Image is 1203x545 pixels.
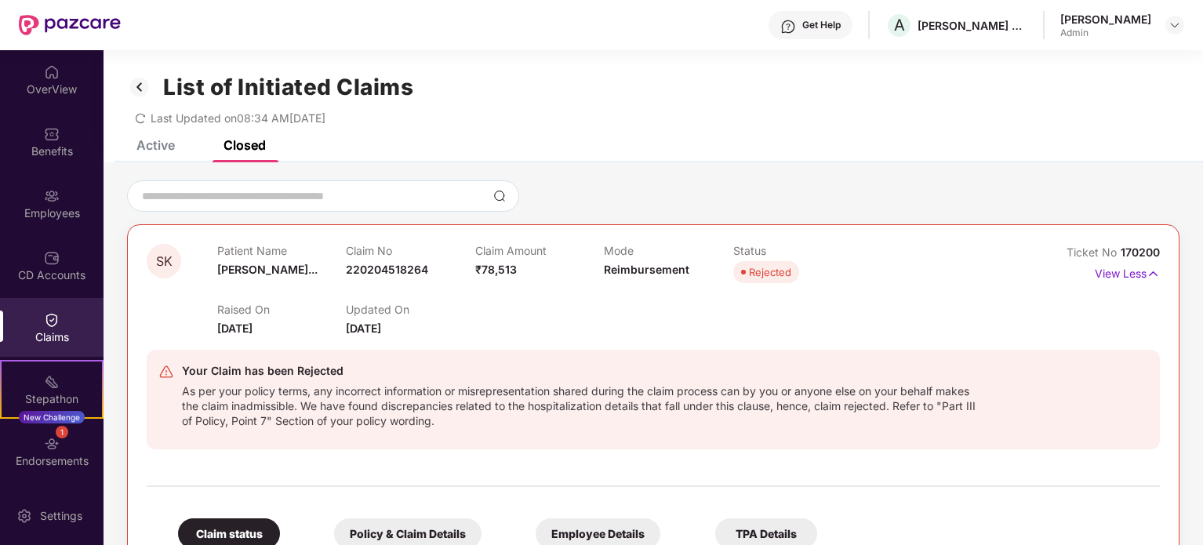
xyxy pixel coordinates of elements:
img: svg+xml;base64,PHN2ZyBpZD0iQmVuZWZpdHMiIHhtbG5zPSJodHRwOi8vd3d3LnczLm9yZy8yMDAwL3N2ZyIgd2lkdGg9Ij... [44,126,60,142]
img: svg+xml;base64,PHN2ZyBpZD0iSG9tZSIgeG1sbnM9Imh0dHA6Ly93d3cudzMub3JnLzIwMDAvc3ZnIiB3aWR0aD0iMjAiIG... [44,64,60,80]
div: Your Claim has been Rejected [182,362,983,380]
div: Settings [35,508,87,524]
img: svg+xml;base64,PHN2ZyB4bWxucz0iaHR0cDovL3d3dy53My5vcmcvMjAwMC9zdmciIHdpZHRoPSIyMSIgaGVpZ2h0PSIyMC... [44,374,60,390]
span: 170200 [1121,245,1160,259]
p: Claim Amount [475,244,604,257]
p: View Less [1095,261,1160,282]
p: Claim No [346,244,474,257]
span: redo [135,111,146,125]
h1: List of Initiated Claims [163,74,413,100]
img: svg+xml;base64,PHN2ZyBpZD0iQ2xhaW0iIHhtbG5zPSJodHRwOi8vd3d3LnczLm9yZy8yMDAwL3N2ZyIgd2lkdGg9IjIwIi... [44,312,60,328]
div: Rejected [749,264,791,280]
div: Stepathon [2,391,102,407]
span: Reimbursement [604,263,689,276]
img: svg+xml;base64,PHN2ZyB3aWR0aD0iMzIiIGhlaWdodD0iMzIiIHZpZXdCb3g9IjAgMCAzMiAzMiIgZmlsbD0ibm9uZSIgeG... [127,74,152,100]
div: 1 [56,426,68,438]
div: Admin [1060,27,1151,39]
div: New Challenge [19,411,85,423]
div: Closed [224,137,266,153]
span: Ticket No [1067,245,1121,259]
p: Updated On [346,303,474,316]
div: [PERSON_NAME] AGRI GENETICS [918,18,1027,33]
span: [DATE] [217,322,253,335]
div: Get Help [802,19,841,31]
span: A [894,16,905,35]
img: svg+xml;base64,PHN2ZyBpZD0iU2VhcmNoLTMyeDMyIiB4bWxucz0iaHR0cDovL3d3dy53My5vcmcvMjAwMC9zdmciIHdpZH... [493,190,506,202]
p: Raised On [217,303,346,316]
p: Patient Name [217,244,346,257]
img: svg+xml;base64,PHN2ZyB4bWxucz0iaHR0cDovL3d3dy53My5vcmcvMjAwMC9zdmciIHdpZHRoPSIyNCIgaGVpZ2h0PSIyNC... [158,364,174,380]
img: svg+xml;base64,PHN2ZyBpZD0iSGVscC0zMngzMiIgeG1sbnM9Imh0dHA6Ly93d3cudzMub3JnLzIwMDAvc3ZnIiB3aWR0aD... [780,19,796,35]
span: [PERSON_NAME]... [217,263,318,276]
img: svg+xml;base64,PHN2ZyBpZD0iRW5kb3JzZW1lbnRzIiB4bWxucz0iaHR0cDovL3d3dy53My5vcmcvMjAwMC9zdmciIHdpZH... [44,436,60,452]
img: svg+xml;base64,PHN2ZyBpZD0iRHJvcGRvd24tMzJ4MzIiIHhtbG5zPSJodHRwOi8vd3d3LnczLm9yZy8yMDAwL3N2ZyIgd2... [1168,19,1181,31]
img: svg+xml;base64,PHN2ZyBpZD0iRW1wbG95ZWVzIiB4bWxucz0iaHR0cDovL3d3dy53My5vcmcvMjAwMC9zdmciIHdpZHRoPS... [44,188,60,204]
div: Active [136,137,175,153]
div: As per your policy terms, any incorrect information or misrepresentation shared during the claim ... [182,380,983,428]
span: ₹78,513 [475,263,517,276]
img: New Pazcare Logo [19,15,121,35]
p: Status [733,244,862,257]
div: [PERSON_NAME] [1060,12,1151,27]
img: svg+xml;base64,PHN2ZyB4bWxucz0iaHR0cDovL3d3dy53My5vcmcvMjAwMC9zdmciIHdpZHRoPSIxNyIgaGVpZ2h0PSIxNy... [1147,265,1160,282]
span: Last Updated on 08:34 AM[DATE] [151,111,325,125]
img: svg+xml;base64,PHN2ZyBpZD0iQ0RfQWNjb3VudHMiIGRhdGEtbmFtZT0iQ0QgQWNjb3VudHMiIHhtbG5zPSJodHRwOi8vd3... [44,250,60,266]
p: Mode [604,244,732,257]
span: 220204518264 [346,263,428,276]
span: SK [156,255,173,268]
img: svg+xml;base64,PHN2ZyBpZD0iU2V0dGluZy0yMHgyMCIgeG1sbnM9Imh0dHA6Ly93d3cudzMub3JnLzIwMDAvc3ZnIiB3aW... [16,508,32,524]
span: [DATE] [346,322,381,335]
